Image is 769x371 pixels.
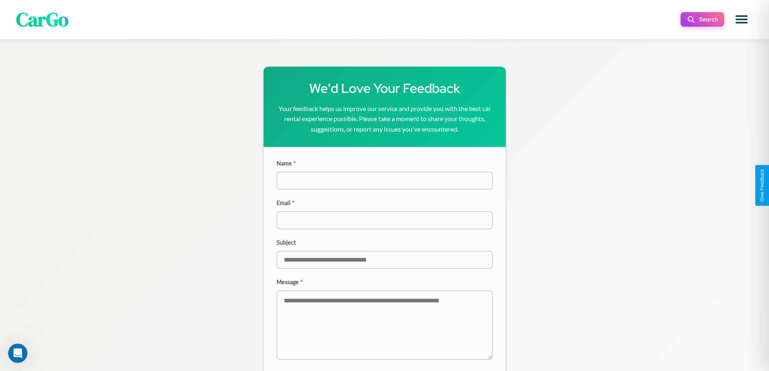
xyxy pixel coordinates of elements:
[277,199,493,206] label: Email
[277,160,493,167] label: Name
[730,8,753,31] button: Open menu
[277,239,493,246] label: Subject
[759,169,765,202] div: Give Feedback
[277,103,493,134] p: Your feedback helps us improve our service and provide you with the best car rental experience po...
[8,344,27,363] iframe: Intercom live chat
[699,16,718,23] span: Search
[16,6,69,33] span: CarGo
[277,279,493,285] label: Message
[277,80,493,97] h1: We'd Love Your Feedback
[681,12,724,27] button: Search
